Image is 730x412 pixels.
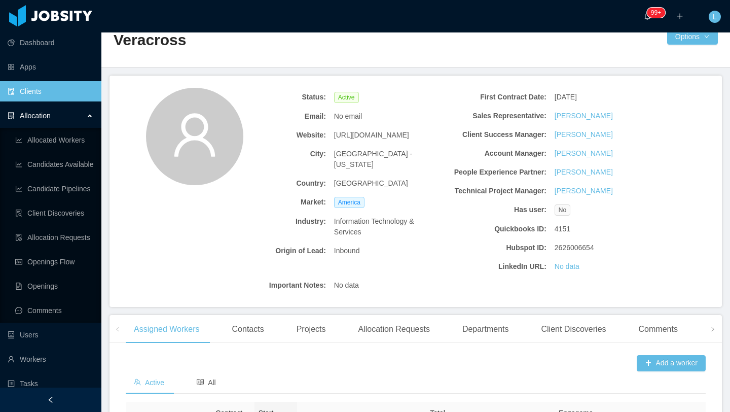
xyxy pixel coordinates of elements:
[713,11,717,23] span: L
[667,28,718,45] button: Optionsicon: down
[15,227,93,248] a: icon: file-doneAllocation Requests
[224,149,326,159] b: City:
[444,204,546,215] b: Has user:
[8,32,93,53] a: icon: pie-chartDashboard
[444,92,546,102] b: First Contract Date:
[8,373,93,394] a: icon: profileTasks
[224,246,326,256] b: Origin of Lead:
[644,13,651,20] i: icon: bell
[444,261,546,272] b: LinkedIn URL:
[555,111,613,121] a: [PERSON_NAME]
[15,179,93,199] a: icon: line-chartCandidate Pipelines
[8,325,93,345] a: icon: robotUsers
[114,30,416,51] h2: Veracross
[115,327,120,332] i: icon: left
[710,327,715,332] i: icon: right
[444,129,546,140] b: Client Success Manager:
[334,111,362,122] span: No email
[676,13,683,20] i: icon: plus
[224,216,326,227] b: Industry:
[134,379,164,387] span: Active
[224,111,326,122] b: Email:
[197,379,204,386] i: icon: read
[224,197,326,208] b: Market:
[15,276,93,296] a: icon: file-textOpenings
[334,178,408,189] span: [GEOGRAPHIC_DATA]
[350,315,437,344] div: Allocation Requests
[533,315,614,344] div: Client Discoveries
[555,204,570,216] span: No
[555,224,570,234] span: 4151
[134,379,141,386] i: icon: team
[15,154,93,175] a: icon: line-chartCandidates Available
[334,92,359,103] span: Active
[551,88,661,107] div: [DATE]
[197,379,216,387] span: All
[555,186,613,196] a: [PERSON_NAME]
[334,246,360,256] span: Inbound
[224,280,326,291] b: Important Notes:
[334,149,436,170] span: [GEOGRAPHIC_DATA] - [US_STATE]
[555,148,613,159] a: [PERSON_NAME]
[224,130,326,141] b: Website:
[555,243,594,253] span: 2626006654
[334,216,436,237] span: Information Technology & Services
[334,130,409,141] span: [URL][DOMAIN_NAME]
[15,203,93,223] a: icon: file-searchClient Discoveries
[126,315,208,344] div: Assigned Workers
[444,167,546,178] b: People Experience Partner:
[555,167,613,178] a: [PERSON_NAME]
[334,280,359,291] span: No data
[555,129,613,140] a: [PERSON_NAME]
[555,261,579,272] a: No data
[224,315,272,344] div: Contacts
[444,111,546,121] b: Sales Representative:
[288,315,334,344] div: Projects
[170,111,219,159] i: icon: user
[8,112,15,119] i: icon: solution
[631,315,686,344] div: Comments
[637,355,706,371] button: icon: plusAdd a worker
[15,130,93,150] a: icon: line-chartAllocated Workers
[444,148,546,159] b: Account Manager:
[224,92,326,102] b: Status:
[444,224,546,234] b: Quickbooks ID:
[454,315,517,344] div: Departments
[15,252,93,272] a: icon: idcardOpenings Flow
[8,349,93,369] a: icon: userWorkers
[8,81,93,101] a: icon: auditClients
[444,186,546,196] b: Technical Project Manager:
[15,300,93,321] a: icon: messageComments
[647,8,665,18] sup: 113
[334,197,364,208] span: America
[224,178,326,189] b: Country:
[8,57,93,77] a: icon: appstoreApps
[444,243,546,253] b: Hubspot ID:
[20,112,51,120] span: Allocation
